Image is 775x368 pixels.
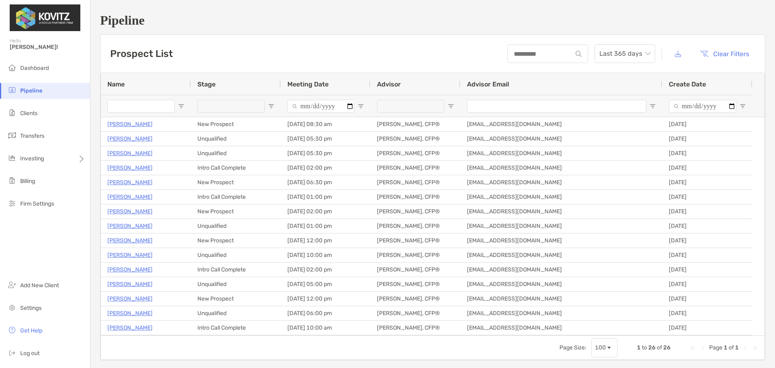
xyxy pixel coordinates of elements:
[107,119,153,129] a: [PERSON_NAME]
[461,132,662,146] div: [EMAIL_ADDRESS][DOMAIN_NAME]
[281,190,371,204] div: [DATE] 01:00 pm
[107,206,153,217] a: [PERSON_NAME]
[700,345,706,351] div: Previous Page
[448,103,454,109] button: Open Filter Menu
[281,219,371,233] div: [DATE] 01:00 pm
[20,327,42,334] span: Get Help
[371,263,461,277] div: [PERSON_NAME], CFP®
[662,277,752,291] div: [DATE]
[662,204,752,219] div: [DATE]
[559,344,586,351] div: Page Size:
[371,204,461,219] div: [PERSON_NAME], CFP®
[637,344,641,351] span: 1
[191,248,281,262] div: Unqualified
[107,250,153,260] a: [PERSON_NAME]
[107,80,125,88] span: Name
[461,117,662,131] div: [EMAIL_ADDRESS][DOMAIN_NAME]
[281,161,371,175] div: [DATE] 02:00 pm
[20,155,44,162] span: Investing
[657,344,662,351] span: of
[461,292,662,306] div: [EMAIL_ADDRESS][DOMAIN_NAME]
[7,325,17,335] img: get-help icon
[191,219,281,233] div: Unqualified
[461,306,662,320] div: [EMAIL_ADDRESS][DOMAIN_NAME]
[377,80,401,88] span: Advisor
[107,163,153,173] a: [PERSON_NAME]
[107,148,153,158] p: [PERSON_NAME]
[576,51,582,57] img: input icon
[461,219,662,233] div: [EMAIL_ADDRESS][DOMAIN_NAME]
[595,344,606,351] div: 100
[7,198,17,208] img: firm-settings icon
[371,306,461,320] div: [PERSON_NAME], CFP®
[107,236,153,246] a: [PERSON_NAME]
[461,190,662,204] div: [EMAIL_ADDRESS][DOMAIN_NAME]
[662,263,752,277] div: [DATE]
[197,80,216,88] span: Stage
[694,45,755,63] button: Clear Filters
[281,132,371,146] div: [DATE] 05:30 pm
[20,132,44,139] span: Transfers
[7,176,17,185] img: billing icon
[642,344,647,351] span: to
[191,175,281,189] div: New Prospect
[371,233,461,248] div: [PERSON_NAME], CFP®
[191,204,281,219] div: New Prospect
[281,117,371,131] div: [DATE] 08:30 am
[649,103,656,109] button: Open Filter Menu
[20,178,35,185] span: Billing
[729,344,734,351] span: of
[371,292,461,306] div: [PERSON_NAME], CFP®
[281,263,371,277] div: [DATE] 02:00 pm
[107,177,153,187] a: [PERSON_NAME]
[107,134,153,144] a: [PERSON_NAME]
[662,306,752,320] div: [DATE]
[467,80,509,88] span: Advisor Email
[662,219,752,233] div: [DATE]
[662,190,752,204] div: [DATE]
[648,344,656,351] span: 26
[467,100,646,113] input: Advisor Email Filter Input
[7,348,17,357] img: logout icon
[191,161,281,175] div: Intro Call Complete
[281,204,371,219] div: [DATE] 02:00 pm
[191,292,281,306] div: New Prospect
[690,345,696,351] div: First Page
[20,110,38,117] span: Clients
[20,200,54,207] span: Firm Settings
[461,263,662,277] div: [EMAIL_ADDRESS][DOMAIN_NAME]
[662,321,752,335] div: [DATE]
[281,277,371,291] div: [DATE] 05:00 pm
[662,175,752,189] div: [DATE]
[107,265,153,275] p: [PERSON_NAME]
[191,321,281,335] div: Intro Call Complete
[287,100,354,113] input: Meeting Date Filter Input
[191,263,281,277] div: Intro Call Complete
[7,153,17,163] img: investing icon
[735,344,739,351] span: 1
[281,175,371,189] div: [DATE] 06:30 pm
[599,45,650,63] span: Last 365 days
[191,132,281,146] div: Unqualified
[662,132,752,146] div: [DATE]
[663,344,670,351] span: 26
[107,279,153,289] p: [PERSON_NAME]
[268,103,274,109] button: Open Filter Menu
[461,161,662,175] div: [EMAIL_ADDRESS][DOMAIN_NAME]
[461,277,662,291] div: [EMAIL_ADDRESS][DOMAIN_NAME]
[709,344,723,351] span: Page
[107,294,153,304] a: [PERSON_NAME]
[107,100,175,113] input: Name Filter Input
[662,248,752,262] div: [DATE]
[191,146,281,160] div: Unqualified
[7,63,17,72] img: dashboard icon
[371,190,461,204] div: [PERSON_NAME], CFP®
[461,146,662,160] div: [EMAIL_ADDRESS][DOMAIN_NAME]
[107,192,153,202] a: [PERSON_NAME]
[10,3,80,32] img: Zoe Logo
